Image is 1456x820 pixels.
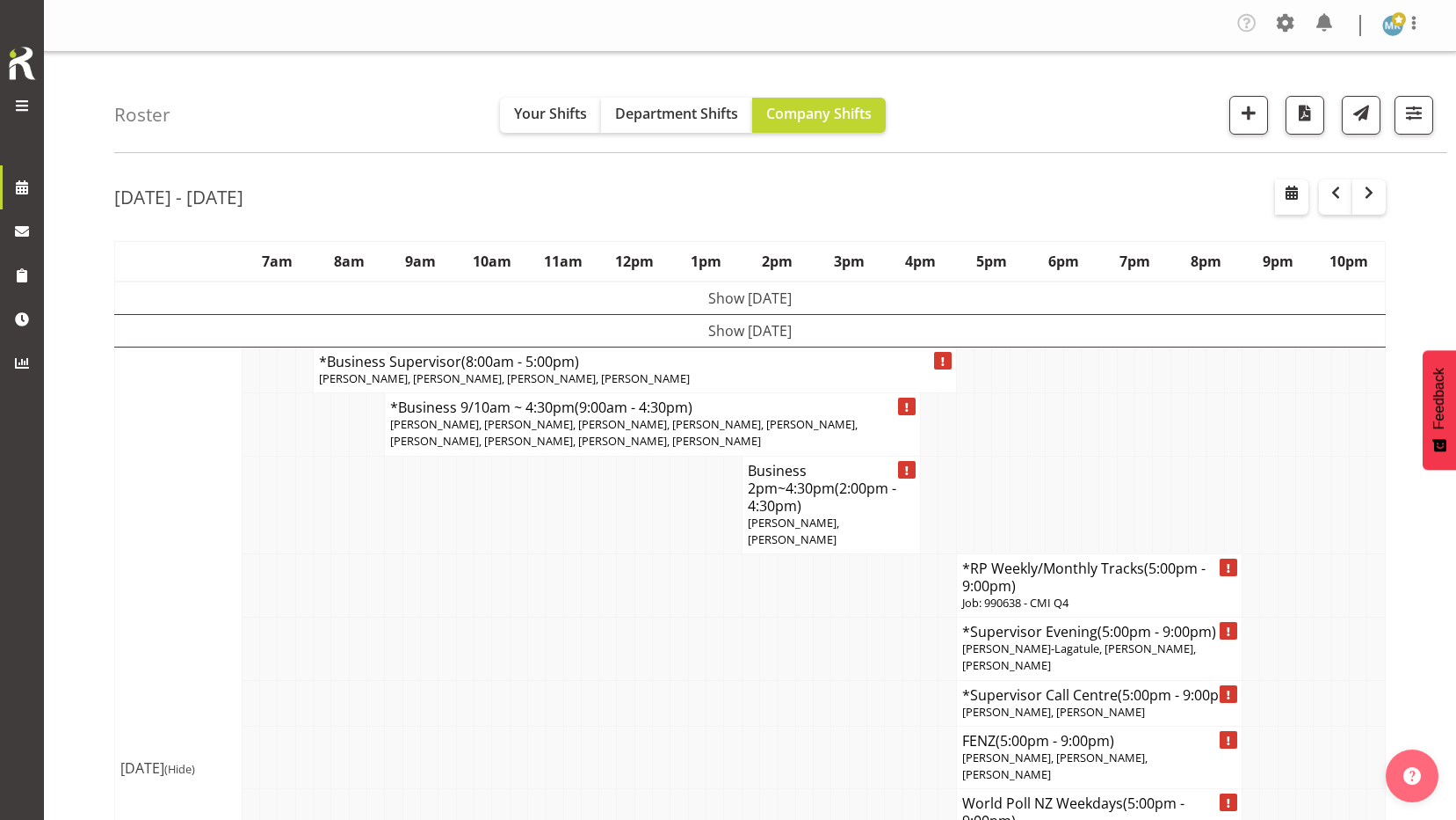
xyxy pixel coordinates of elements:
span: (Hide) [164,761,195,777]
span: [PERSON_NAME], [PERSON_NAME] [962,704,1145,720]
th: 12pm [599,242,670,282]
th: 9pm [1242,242,1313,282]
th: 3pm [814,242,885,282]
th: 10pm [1314,242,1386,282]
th: 2pm [742,242,813,282]
p: Job: 990638 - CMI Q4 [962,595,1236,611]
h4: Business 2pm~4:30pm [748,462,915,515]
button: Add a new shift [1229,96,1268,135]
h4: *Supervisor Call Centre [962,686,1236,704]
h4: *Supervisor Evening [962,623,1236,641]
span: (5:00pm - 9:00pm) [1118,685,1236,705]
span: [PERSON_NAME], [PERSON_NAME] [748,515,839,547]
h4: Roster [114,105,170,125]
td: Show [DATE] [115,282,1386,315]
span: Department Shifts [615,104,738,123]
th: 8am [313,242,384,282]
span: Company Shifts [766,104,872,123]
h4: *Business Supervisor [319,353,951,370]
h4: *Business 9/10am ~ 4:30pm [390,399,915,416]
span: Feedback [1431,368,1447,429]
span: (5:00pm - 9:00pm) [996,731,1114,750]
button: Your Shifts [500,98,601,133]
th: 1pm [670,242,742,282]
span: [PERSON_NAME], [PERSON_NAME], [PERSON_NAME] [962,750,1148,782]
th: 7pm [1099,242,1170,282]
th: 6pm [1028,242,1099,282]
span: (2:00pm - 4:30pm) [748,479,896,516]
th: 10am [456,242,527,282]
button: Send a list of all shifts for the selected filtered period to all rostered employees. [1342,96,1380,135]
button: Select a specific date within the roster. [1275,179,1308,215]
button: Feedback - Show survey [1423,350,1456,470]
span: (5:00pm - 9:00pm) [962,559,1206,596]
img: marama-rihari1262.jpg [1382,15,1403,36]
th: 4pm [885,242,956,282]
span: (9:00am - 4:30pm) [575,398,692,417]
button: Download a PDF of the roster according to the set date range. [1286,96,1324,135]
th: 8pm [1170,242,1242,282]
th: 11am [527,242,598,282]
img: help-xxl-2.png [1403,767,1421,785]
span: [PERSON_NAME], [PERSON_NAME], [PERSON_NAME], [PERSON_NAME], [PERSON_NAME], [PERSON_NAME], [PERSON... [390,416,858,449]
th: 9am [385,242,456,282]
button: Company Shifts [752,98,886,133]
h4: FENZ [962,732,1236,750]
span: [PERSON_NAME], [PERSON_NAME], [PERSON_NAME], [PERSON_NAME] [319,370,690,386]
h4: *RP Weekly/Monthly Tracks [962,560,1236,595]
h2: [DATE] - [DATE] [114,186,243,209]
span: (5:00pm - 9:00pm) [1097,622,1216,641]
img: Rosterit icon logo [4,44,40,83]
span: [PERSON_NAME]-Lagatule, [PERSON_NAME], [PERSON_NAME] [962,641,1196,673]
span: (8:00am - 5:00pm) [461,352,579,371]
button: Filter Shifts [1394,96,1433,135]
th: 5pm [956,242,1027,282]
span: Your Shifts [514,104,587,123]
button: Department Shifts [601,98,752,133]
td: Show [DATE] [115,315,1386,348]
th: 7am [242,242,313,282]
